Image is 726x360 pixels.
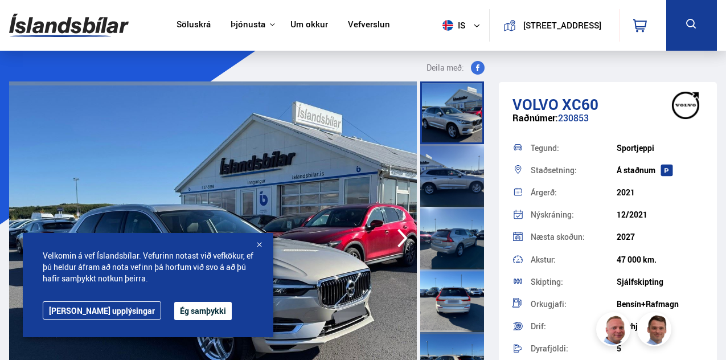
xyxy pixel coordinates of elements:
[290,19,328,31] a: Um okkur
[617,300,703,309] div: Bensín+Rafmagn
[531,322,617,330] div: Drif:
[617,144,703,153] div: Sportjeppi
[174,302,232,320] button: Ég samþykki
[442,20,453,31] img: svg+xml;base64,PHN2ZyB4bWxucz0iaHR0cDovL3d3dy53My5vcmcvMjAwMC9zdmciIHdpZHRoPSI1MTIiIGhlaWdodD0iNT...
[512,112,558,124] span: Raðnúmer:
[598,314,632,348] img: siFngHWaQ9KaOqBr.png
[617,210,703,219] div: 12/2021
[520,21,604,30] button: [STREET_ADDRESS]
[512,113,703,135] div: 230853
[617,344,703,353] div: 5
[617,188,703,197] div: 2021
[531,300,617,308] div: Orkugjafi:
[531,144,617,152] div: Tegund:
[531,233,617,241] div: Næsta skoðun:
[426,61,464,75] span: Deila með:
[531,166,617,174] div: Staðsetning:
[496,9,612,42] a: [STREET_ADDRESS]
[562,94,598,114] span: XC60
[9,7,129,44] img: G0Ugv5HjCgRt.svg
[177,19,211,31] a: Söluskrá
[438,20,466,31] span: is
[231,19,265,30] button: Þjónusta
[639,314,673,348] img: FbJEzSuNWCJXmdc-.webp
[531,345,617,353] div: Dyrafjöldi:
[438,9,489,42] button: is
[531,189,617,197] div: Árgerð:
[663,88,708,123] img: brand logo
[617,255,703,264] div: 47 000 km.
[531,278,617,286] div: Skipting:
[422,61,489,75] button: Deila með:
[531,256,617,264] div: Akstur:
[512,94,559,114] span: Volvo
[348,19,390,31] a: Vefverslun
[43,250,253,284] span: Velkomin á vef Íslandsbílar. Vefurinn notast við vefkökur, ef þú heldur áfram að nota vefinn þá h...
[617,277,703,287] div: Sjálfskipting
[617,232,703,242] div: 2027
[531,211,617,219] div: Nýskráning:
[43,301,161,320] a: [PERSON_NAME] upplýsingar
[617,166,703,175] div: Á staðnum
